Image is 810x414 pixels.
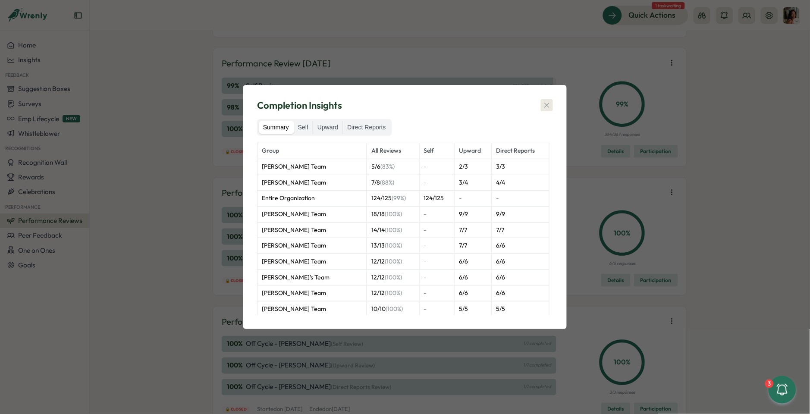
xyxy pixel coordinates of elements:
div: 3 [765,379,774,388]
td: - [419,159,455,175]
td: 6 / 6 [492,254,549,270]
th: Direct Reports [492,143,549,159]
th: Group [257,143,367,159]
td: 6 / 6 [455,270,492,285]
td: [PERSON_NAME] Team [257,301,367,317]
td: - [419,285,455,301]
span: (88%) [380,179,394,186]
span: (100%) [385,210,402,218]
td: - [419,222,455,238]
td: - [419,175,455,191]
td: - [419,270,455,285]
label: Self [294,121,313,135]
td: 5 / 6 [367,159,419,175]
td: 3 / 3 [492,159,549,175]
td: 6 / 6 [492,270,549,285]
td: 12 / 12 [367,254,419,270]
td: [PERSON_NAME] Team [257,285,367,301]
td: 4 / 4 [492,175,549,191]
td: 5 / 5 [492,301,549,317]
td: [PERSON_NAME] Team [257,238,367,254]
td: 3 / 4 [455,175,492,191]
span: (100%) [385,226,402,234]
span: (83%) [380,163,395,170]
td: - [419,238,455,254]
td: 9 / 9 [492,206,549,222]
td: 18 / 18 [367,206,419,222]
td: 124 / 125 [419,191,455,207]
td: - [419,254,455,270]
td: 7 / 8 [367,175,419,191]
td: 5 / 5 [455,301,492,317]
td: - [492,191,549,207]
td: [PERSON_NAME] Team [257,159,367,175]
span: (100%) [385,273,402,281]
td: [PERSON_NAME] Team [257,254,367,270]
td: 12 / 12 [367,285,419,301]
td: - [419,206,455,222]
label: Summary [259,121,293,135]
span: (100%) [385,241,402,249]
td: 7 / 7 [455,222,492,238]
td: 12 / 12 [367,270,419,285]
span: Completion Insights [257,99,342,112]
td: [PERSON_NAME] Team [257,175,367,191]
td: 6 / 6 [492,285,549,301]
label: Upward [313,121,342,135]
td: 7 / 7 [492,222,549,238]
th: All Reviews [367,143,419,159]
td: 10 / 10 [367,301,419,317]
td: 6 / 6 [492,238,549,254]
span: (100%) [386,305,403,313]
button: 3 [769,376,796,404]
td: 124 / 125 [367,191,419,207]
td: [PERSON_NAME] Team [257,222,367,238]
td: 6 / 6 [455,285,492,301]
td: 6 / 6 [455,254,492,270]
th: Upward [455,143,492,159]
th: Self [419,143,455,159]
td: 14 / 14 [367,222,419,238]
td: 9 / 9 [455,206,492,222]
td: Entire Organization [257,191,367,207]
span: (100%) [385,289,402,297]
td: 13 / 13 [367,238,419,254]
td: [PERSON_NAME]'s Team [257,270,367,285]
td: 7 / 7 [455,238,492,254]
span: (100%) [385,257,402,265]
td: [PERSON_NAME] Team [257,206,367,222]
td: 2 / 3 [455,159,492,175]
span: (99%) [392,194,406,202]
td: - [419,301,455,317]
td: - [455,191,492,207]
label: Direct Reports [343,121,390,135]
